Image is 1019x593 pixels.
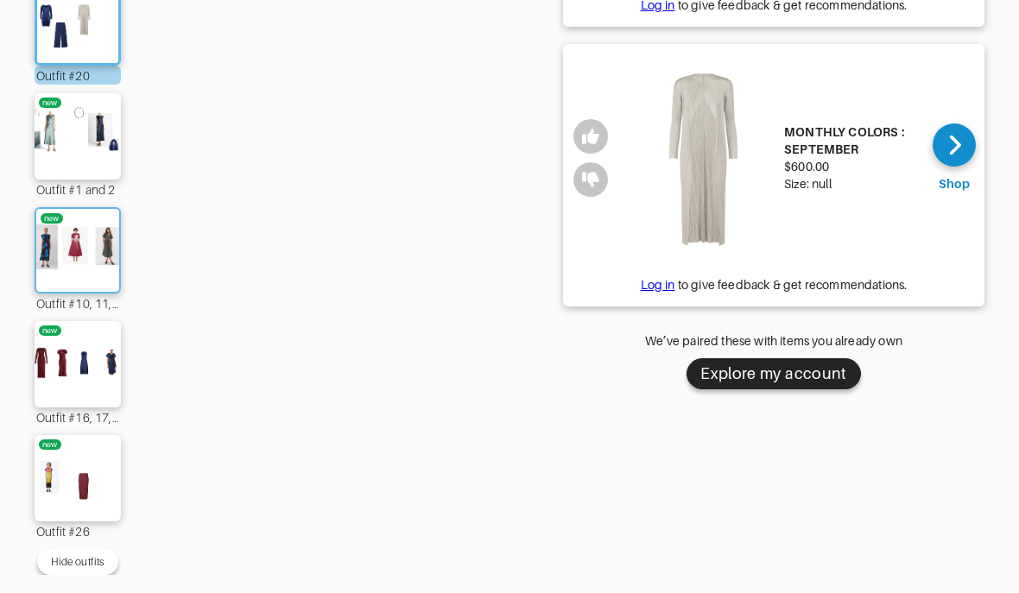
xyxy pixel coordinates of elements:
div: new [42,440,58,451]
div: Outfit #1 and 2 [35,180,121,199]
div: Size: null [784,176,920,193]
div: We’ve paired these with items you already own [563,333,984,350]
img: Outfit Outfit #16, 17, 18, 19 [28,331,127,400]
img: Outfit Outfit #10, 11, 12 [31,218,124,284]
img: Outfit Outfit #1 and 2 [28,103,127,172]
a: Shop [933,124,976,193]
div: Shop [939,176,970,193]
button: Explore my account [687,359,860,390]
button: Hide outfits [37,550,117,576]
div: MONTHLY COLORS : SEPTEMBER [784,124,920,159]
img: MONTHLY COLORS : SEPTEMBER [631,58,775,260]
div: new [44,214,60,224]
div: $600.00 [784,159,920,176]
div: to give feedback & get recommendations. [563,277,984,294]
a: Log in [641,279,675,293]
div: Outfit #10, 11, 12 [35,294,121,313]
div: new [42,326,58,337]
div: Outfit #16, 17, 18, 19 [35,408,121,427]
div: Outfit #26 [35,522,121,541]
div: Hide outfits [51,555,104,571]
div: new [42,98,58,109]
div: Outfit #20 [35,66,121,85]
img: Outfit Outfit #26 [28,445,127,514]
div: Explore my account [700,364,846,385]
